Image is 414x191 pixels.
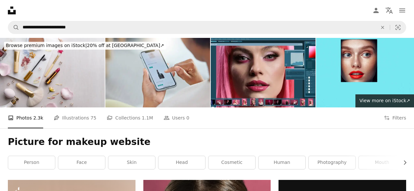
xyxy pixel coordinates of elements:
[383,4,396,17] button: Language
[8,21,19,34] button: Search Unsplash
[8,7,16,14] a: Home — Unsplash
[359,156,405,169] a: mouth
[208,156,255,169] a: cosmetic
[390,21,406,34] button: Visual search
[355,94,414,107] a: View more on iStock↗
[359,98,410,103] span: View more on iStock ↗
[8,156,55,169] a: person
[164,107,189,128] a: Users 0
[108,156,155,169] a: skin
[211,38,315,107] img: Graphics editor software interface used for professionally retouching woman
[259,156,305,169] a: human
[396,4,409,17] button: Menu
[399,156,406,169] button: scroll list to the right
[309,156,355,169] a: photography
[8,136,406,148] h1: Picture for makeup website
[8,21,406,34] form: Find visuals sitewide
[6,43,87,48] span: Browse premium images on iStock |
[107,107,153,128] a: Collections 1.1M
[142,114,153,121] span: 1.1M
[91,114,97,121] span: 75
[158,156,205,169] a: head
[375,21,390,34] button: Clear
[54,107,96,128] a: Illustrations 75
[6,43,164,48] span: 20% off at [GEOGRAPHIC_DATA] ↗
[58,156,105,169] a: face
[384,107,406,128] button: Filters
[369,4,383,17] a: Log in / Sign up
[105,38,210,107] img: Online shopping, phone and hand scroll on makeup website for sale and deal on skincare. Person, b...
[186,114,189,121] span: 0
